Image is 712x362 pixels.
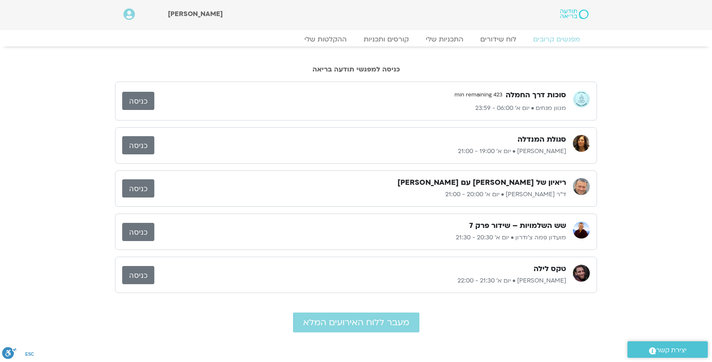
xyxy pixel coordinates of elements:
[355,35,417,44] a: קורסים ותכניות
[293,313,419,332] a: מעבר ללוח האירועים המלא
[656,345,687,356] span: יצירת קשר
[154,189,566,200] p: ד"ר [PERSON_NAME] • יום א׳ 20:00 - 21:00
[122,179,154,197] a: כניסה
[154,146,566,156] p: [PERSON_NAME] • יום א׳ 19:00 - 21:00
[518,134,566,145] h3: סגולת המנדלה
[469,221,566,231] h3: שש השלמויות – שידור פרק 7
[168,9,223,19] span: [PERSON_NAME]
[115,66,597,73] h2: כניסה למפגשי תודעה בריאה
[123,35,589,44] nav: Menu
[573,178,590,195] img: ד"ר אסף סטי אל בר
[573,135,590,152] img: רונית הולנדר
[122,266,154,284] a: כניסה
[573,90,590,107] img: מגוון מנחים
[534,264,566,274] h3: טקס לילה
[573,222,590,239] img: מועדון פמה צ'ודרון
[122,92,154,110] a: כניסה
[417,35,472,44] a: התכניות שלי
[296,35,355,44] a: ההקלטות שלי
[303,318,409,327] span: מעבר ללוח האירועים המלא
[154,103,566,113] p: מגוון מנחים • יום א׳ 06:00 - 23:59
[154,233,566,243] p: מועדון פמה צ'ודרון • יום א׳ 20:30 - 21:30
[154,276,566,286] p: [PERSON_NAME] • יום א׳ 21:30 - 22:00
[506,90,566,100] h3: סוכות דרך החמלה
[122,136,154,154] a: כניסה
[397,178,566,188] h3: ריאיון של [PERSON_NAME] עם [PERSON_NAME]
[451,89,506,101] span: 423 min remaining
[573,265,590,282] img: בן קמינסקי
[122,223,154,241] a: כניסה
[525,35,589,44] a: מפגשים קרובים
[627,341,708,358] a: יצירת קשר
[472,35,525,44] a: לוח שידורים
